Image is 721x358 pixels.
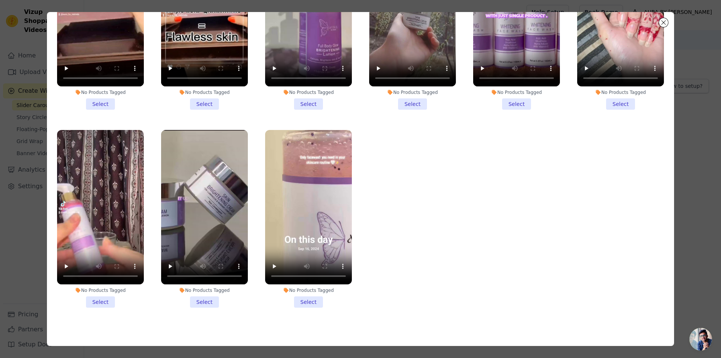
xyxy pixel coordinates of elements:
[57,287,144,293] div: No Products Tagged
[689,328,712,350] div: Open chat
[265,89,352,95] div: No Products Tagged
[577,89,664,95] div: No Products Tagged
[161,89,248,95] div: No Products Tagged
[659,18,668,27] button: Close modal
[161,287,248,293] div: No Products Tagged
[369,89,456,95] div: No Products Tagged
[473,89,560,95] div: No Products Tagged
[265,287,352,293] div: No Products Tagged
[57,89,144,95] div: No Products Tagged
